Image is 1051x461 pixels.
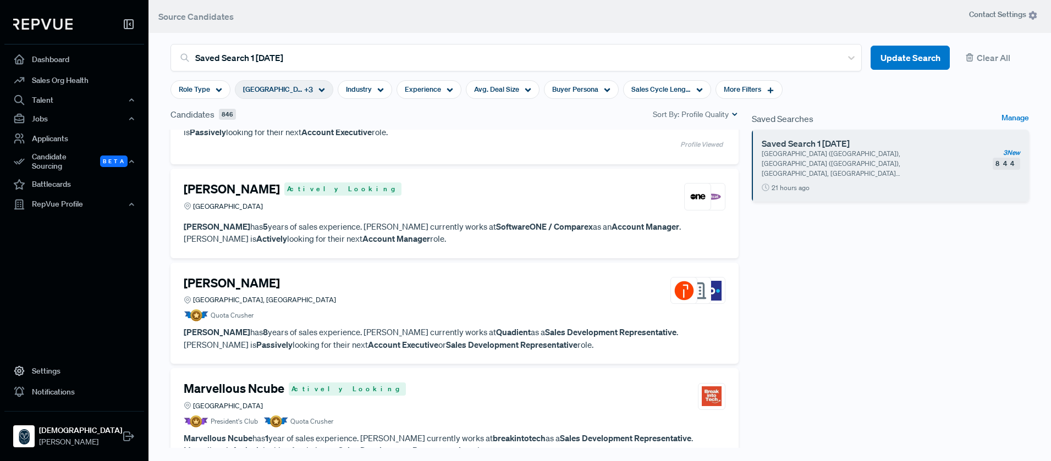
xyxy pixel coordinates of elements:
[4,109,144,128] button: Jobs
[4,174,144,195] a: Battlecards
[4,360,144,381] a: Settings
[193,401,263,411] span: [GEOGRAPHIC_DATA]
[184,276,280,290] h4: [PERSON_NAME]
[219,109,236,120] span: 846
[193,295,336,305] span: [GEOGRAPHIC_DATA], [GEOGRAPHIC_DATA]
[4,91,144,109] button: Talent
[346,84,372,95] span: Industry
[446,339,577,350] strong: Sales Development Representative
[1003,148,1020,158] span: 3 New
[158,11,234,22] span: Source Candidates
[496,326,531,337] strong: Quadient
[4,411,144,452] a: Samsara[DEMOGRAPHIC_DATA][PERSON_NAME]
[179,84,210,95] span: Role Type
[184,221,250,232] strong: [PERSON_NAME]
[493,432,546,443] strong: breakintotech
[993,158,1020,170] span: 844
[681,109,729,120] span: Profile Quality
[772,183,810,193] span: 21 hours ago
[184,326,725,351] p: has years of sales experience. [PERSON_NAME] currently works at as a . [PERSON_NAME] is looking f...
[496,221,593,232] strong: SoftwareONE / Comparex
[284,182,401,196] span: Actively Looking
[193,201,263,212] span: [GEOGRAPHIC_DATA]
[184,381,284,396] h4: Marvellous Ncube
[39,425,122,436] strong: [DEMOGRAPHIC_DATA]
[4,70,144,91] a: Sales Org Health
[256,339,293,350] strong: Passively
[338,445,470,456] strong: Sales Development Representative
[653,109,739,120] div: Sort By:
[290,416,333,426] span: Quota Crusher
[263,415,288,427] img: Quota Badge
[184,309,208,321] img: Quota Badge
[211,416,258,426] span: President's Club
[100,155,128,167] span: Beta
[304,84,313,96] span: + 3
[263,221,268,232] strong: 5
[612,221,679,232] strong: Account Manager
[211,310,254,320] span: Quota Crusher
[4,195,144,214] button: RepVue Profile
[702,281,722,301] img: Practo
[301,126,372,137] strong: Account Executive
[184,326,250,337] strong: [PERSON_NAME]
[190,126,226,137] strong: Passively
[631,84,691,95] span: Sales Cycle Length
[184,182,280,196] h4: [PERSON_NAME]
[362,233,430,244] strong: Account Manager
[405,84,441,95] span: Experience
[4,381,144,402] a: Notifications
[232,445,263,456] strong: Actively
[256,233,287,244] strong: Actively
[688,187,708,207] img: SoftwareONE / Comparex
[15,427,33,445] img: Samsara
[184,138,725,151] article: Profile Viewed
[4,49,144,70] a: Dashboard
[263,326,268,337] strong: 8
[170,108,214,121] span: Candidates
[1002,112,1029,125] a: Manage
[545,326,676,337] strong: Sales Development Representative
[184,432,725,457] p: has year of sales experience. [PERSON_NAME] currently works at as a . Marvellous is looking for t...
[762,138,985,149] h6: Saved Search 1 [DATE]
[265,432,268,443] strong: 1
[560,432,691,443] strong: Sales Development Representative
[13,19,73,30] img: RepVue
[4,128,144,149] a: Applicants
[959,46,1029,70] button: Clear All
[752,112,813,125] span: Saved Searches
[552,84,598,95] span: Buyer Persona
[702,386,722,406] img: breakintotech
[243,84,302,95] span: [GEOGRAPHIC_DATA] ([GEOGRAPHIC_DATA])
[762,149,963,179] p: [GEOGRAPHIC_DATA] ([GEOGRAPHIC_DATA]), [GEOGRAPHIC_DATA] ([GEOGRAPHIC_DATA]), [GEOGRAPHIC_DATA], ...
[184,220,725,245] p: has years of sales experience. [PERSON_NAME] currently works at as an . [PERSON_NAME] is looking ...
[4,149,144,174] button: Candidate Sourcing Beta
[184,415,208,427] img: President Badge
[368,339,438,350] strong: Account Executive
[289,382,406,396] span: Actively Looking
[702,187,722,207] img: Softcat
[871,46,950,70] button: Update Search
[724,84,761,95] span: More Filters
[4,149,144,174] div: Candidate Sourcing
[184,432,252,443] strong: Marvellous Ncube
[474,84,519,95] span: Avg. Deal Size
[969,9,1038,20] span: Contact Settings
[39,436,122,448] span: [PERSON_NAME]
[674,281,694,301] img: Quadient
